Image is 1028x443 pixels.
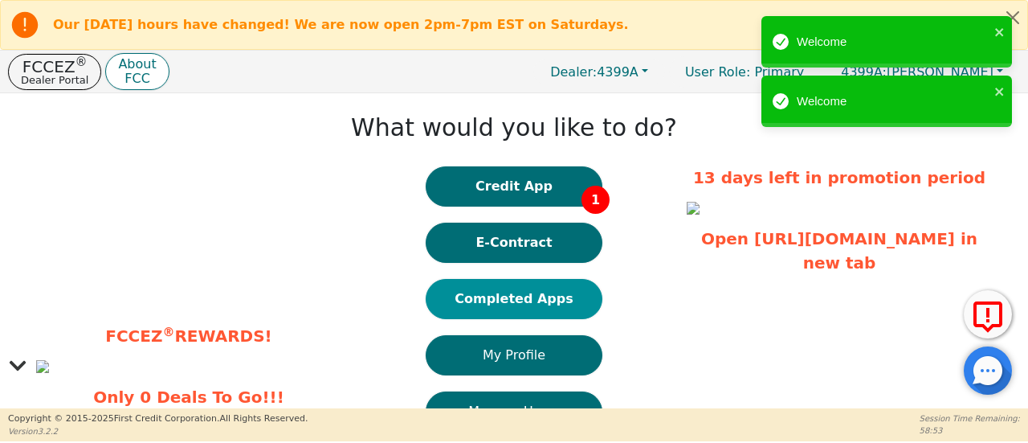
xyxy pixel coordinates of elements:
[118,72,156,85] p: FCC
[36,324,341,348] p: FCCEZ REWARDS!
[920,425,1020,437] p: 58:53
[75,55,88,69] sup: ®
[964,290,1012,338] button: Report Error to FCC
[351,113,677,142] h1: What would you like to do?
[162,325,174,339] sup: ®
[8,425,308,437] p: Version 3.2.2
[998,1,1027,34] button: Close alert
[118,58,156,71] p: About
[797,92,989,111] div: Welcome
[581,186,610,214] span: 1
[797,33,989,51] div: Welcome
[53,17,629,32] b: Our [DATE] hours have changed! We are now open 2pm-7pm EST on Saturdays.
[994,82,1006,100] button: close
[994,23,1006,41] button: close
[701,229,977,273] a: Open [URL][DOMAIN_NAME] in new tab
[36,360,49,373] img: fb872799-ed90-492f-8e11-120b4eac760f
[105,53,169,91] button: AboutFCC
[685,64,750,80] span: User Role :
[219,413,308,424] span: All Rights Reserved.
[426,223,602,263] button: E-Contract
[8,412,308,426] p: Copyright © 2015- 2025 First Credit Corporation.
[426,166,602,207] button: Credit App1
[550,64,638,80] span: 4399A
[21,75,88,85] p: Dealer Portal
[687,166,992,190] p: 13 days left in promotion period
[426,392,602,432] button: Manage Users
[36,385,341,409] span: Only 0 Deals To Go!!!
[920,412,1020,425] p: Session Time Remaining:
[8,54,101,90] button: FCCEZ®Dealer Portal
[21,59,88,75] p: FCCEZ
[687,202,700,215] img: f8149558-60c0-4bac-be6f-0e37e9e5ab9a
[533,59,665,84] button: Dealer:4399A
[550,64,597,80] span: Dealer:
[669,56,820,88] a: User Role: Primary
[426,279,602,319] button: Completed Apps
[669,56,820,88] p: Primary
[426,335,602,375] button: My Profile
